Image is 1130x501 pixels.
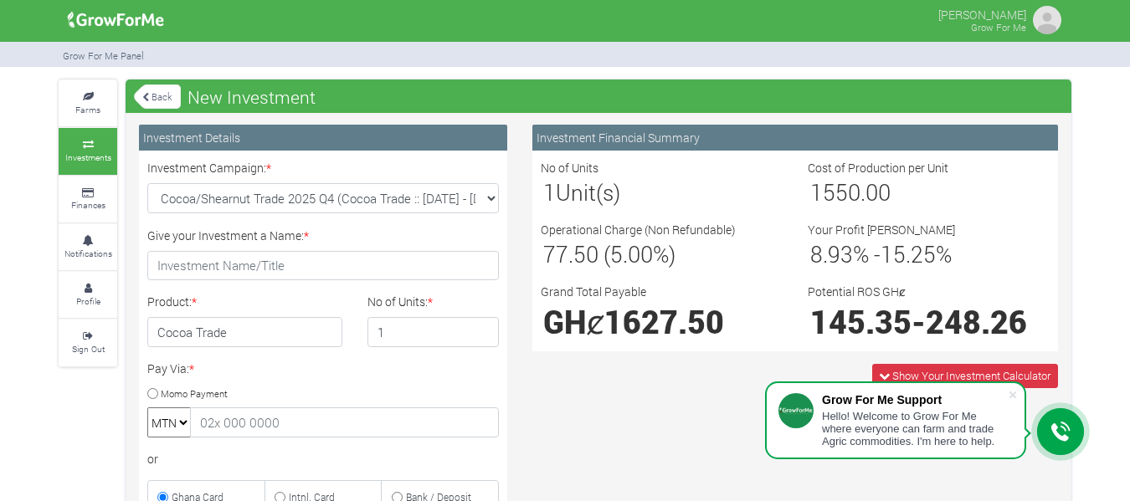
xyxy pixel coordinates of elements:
div: or [147,450,499,468]
span: 1550.00 [810,177,891,207]
div: Grow For Me Support [822,393,1008,406]
a: Sign Out [59,320,117,366]
div: Investment Details [139,125,507,151]
a: Back [134,83,181,110]
small: Investments [65,151,111,163]
small: Momo Payment [161,386,228,399]
label: Cost of Production per Unit [808,159,948,176]
a: Finances [59,176,117,222]
small: Finances [71,199,105,211]
label: Product: [147,293,197,310]
small: Sign Out [72,343,105,355]
div: Investment Financial Summary [532,125,1058,151]
label: No of Units [541,159,598,176]
span: 1 [543,177,556,207]
h3: Unit(s) [543,179,780,206]
small: Profile [76,295,100,307]
span: New Investment [183,80,320,114]
label: Operational Charge (Non Refundable) [541,221,736,238]
label: Grand Total Payable [541,283,646,300]
h3: % - % [810,241,1047,268]
small: Grow For Me [971,21,1026,33]
span: 1627.50 [604,301,724,342]
span: 15.25 [881,239,936,268]
p: [PERSON_NAME] [938,3,1026,23]
span: 8.93 [810,239,853,268]
label: Potential ROS GHȼ [808,283,906,300]
small: Notifications [64,248,112,259]
a: Notifications [59,224,117,270]
label: No of Units: [367,293,433,310]
span: 248.26 [926,301,1027,342]
img: growforme image [1030,3,1064,37]
label: Pay Via: [147,360,194,377]
a: Profile [59,272,117,318]
input: Investment Name/Title [147,251,499,281]
h4: Cocoa Trade [147,317,342,347]
span: 145.35 [810,301,912,342]
label: Give your Investment a Name: [147,227,309,244]
input: Momo Payment [147,388,158,399]
label: Investment Campaign: [147,159,271,176]
h1: GHȼ [543,303,780,340]
a: Farms [59,80,117,126]
div: Hello! Welcome to Grow For Me where everyone can farm and trade Agric commodities. I'm here to help. [822,410,1008,447]
input: 02x 000 0000 [190,407,499,437]
span: 77.50 (5.00%) [543,239,675,268]
a: Investments [59,128,117,174]
small: Grow For Me Panel [63,49,144,62]
small: Farms [75,104,100,115]
span: Show Your Investment Calculator [892,368,1050,383]
img: growforme image [62,3,170,37]
h1: - [810,303,1047,340]
label: Your Profit [PERSON_NAME] [808,221,955,238]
